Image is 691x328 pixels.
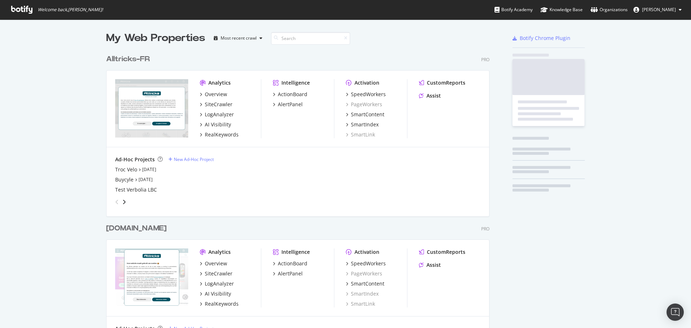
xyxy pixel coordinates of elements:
[106,223,167,234] div: [DOMAIN_NAME]
[106,31,205,45] div: My Web Properties
[346,300,375,307] a: SmartLink
[205,290,231,297] div: AI Visibility
[346,280,384,287] a: SmartContent
[541,6,583,13] div: Knowledge Base
[481,57,489,63] div: Pro
[106,54,150,64] div: Alltricks-FR
[346,290,379,297] a: SmartIndex
[221,36,257,40] div: Most recent crawl
[106,223,170,234] a: [DOMAIN_NAME]
[512,35,570,42] a: Botify Chrome Plugin
[667,304,684,321] div: Open Intercom Messenger
[427,248,465,256] div: CustomReports
[281,248,310,256] div: Intelligence
[419,92,441,99] a: Assist
[205,280,234,287] div: LogAnalyzer
[351,111,384,118] div: SmartContent
[112,196,122,208] div: angle-left
[139,176,153,183] a: [DATE]
[168,156,214,162] a: New Ad-Hoc Project
[628,4,687,15] button: [PERSON_NAME]
[346,260,386,267] a: SpeedWorkers
[122,198,127,206] div: angle-right
[351,91,386,98] div: SpeedWorkers
[278,101,303,108] div: AlertPanel
[200,131,239,138] a: RealKeywords
[205,131,239,138] div: RealKeywords
[200,260,227,267] a: Overview
[346,131,375,138] a: SmartLink
[115,186,157,193] a: Test Verbolia LBC
[273,101,303,108] a: AlertPanel
[481,226,489,232] div: Pro
[273,260,307,267] a: ActionBoard
[205,300,239,307] div: RealKeywords
[273,270,303,277] a: AlertPanel
[200,121,231,128] a: AI Visibility
[115,176,134,183] a: Buycyle
[200,91,227,98] a: Overview
[427,79,465,86] div: CustomReports
[200,300,239,307] a: RealKeywords
[115,79,188,138] img: alltricks.fr
[278,91,307,98] div: ActionBoard
[38,7,103,13] span: Welcome back, [PERSON_NAME] !
[494,6,533,13] div: Botify Academy
[346,91,386,98] a: SpeedWorkers
[346,111,384,118] a: SmartContent
[208,248,231,256] div: Analytics
[642,6,676,13] span: Antonin Anger
[205,91,227,98] div: Overview
[278,260,307,267] div: ActionBoard
[426,261,441,269] div: Assist
[208,79,231,86] div: Analytics
[354,248,379,256] div: Activation
[205,101,232,108] div: SiteCrawler
[115,166,137,173] a: Troc Velo
[591,6,628,13] div: Organizations
[354,79,379,86] div: Activation
[205,111,234,118] div: LogAnalyzer
[271,32,350,45] input: Search
[419,248,465,256] a: CustomReports
[205,121,231,128] div: AI Visibility
[174,156,214,162] div: New Ad-Hoc Project
[351,260,386,267] div: SpeedWorkers
[346,101,382,108] a: PageWorkers
[419,79,465,86] a: CustomReports
[281,79,310,86] div: Intelligence
[205,270,232,277] div: SiteCrawler
[200,270,232,277] a: SiteCrawler
[115,156,155,163] div: Ad-Hoc Projects
[200,280,234,287] a: LogAnalyzer
[351,280,384,287] div: SmartContent
[520,35,570,42] div: Botify Chrome Plugin
[115,248,188,307] img: alltricks.nl
[200,290,231,297] a: AI Visibility
[211,32,265,44] button: Most recent crawl
[200,101,232,108] a: SiteCrawler
[142,166,156,172] a: [DATE]
[346,270,382,277] a: PageWorkers
[426,92,441,99] div: Assist
[351,121,379,128] div: SmartIndex
[273,91,307,98] a: ActionBoard
[278,270,303,277] div: AlertPanel
[419,261,441,269] a: Assist
[205,260,227,267] div: Overview
[106,54,153,64] a: Alltricks-FR
[200,111,234,118] a: LogAnalyzer
[346,121,379,128] a: SmartIndex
